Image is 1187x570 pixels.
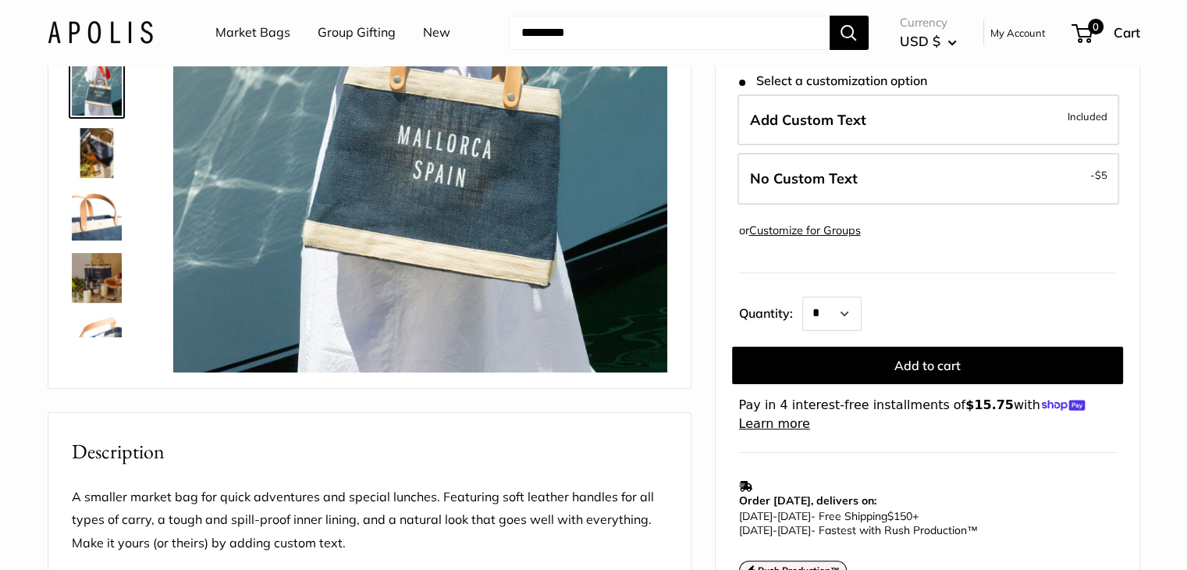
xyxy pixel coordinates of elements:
span: [DATE] [739,509,773,523]
span: 0 [1087,19,1103,34]
input: Search... [509,16,830,50]
span: USD $ [900,33,940,49]
span: $5 [1095,169,1107,181]
a: Petite Market Bag in Navy [69,125,125,181]
div: or [739,220,861,241]
a: New [423,21,450,45]
img: Petite Market Bag in Navy [72,253,122,303]
img: Petite Market Bag in Navy [72,128,122,178]
button: USD $ [900,29,957,54]
p: - Free Shipping + [739,509,1108,537]
button: Add to cart [732,347,1123,384]
h2: Description [72,436,667,467]
a: description_Inner pocket good for daily drivers. [69,312,125,369]
strong: Order [DATE], delivers on: [739,493,876,508]
span: Cart [1114,24,1140,41]
a: Group Gifting [318,21,396,45]
a: Customize for Groups [749,223,861,237]
span: - [1090,166,1107,184]
a: description_Super soft and durable leather handles. [69,187,125,244]
a: Market Bags [215,21,290,45]
button: Search [830,16,869,50]
label: Quantity: [739,292,802,331]
label: Add Custom Text [737,94,1119,146]
p: A smaller market bag for quick adventures and special lunches. Featuring soft leather handles for... [72,486,667,556]
img: description_Super soft and durable leather handles. [72,191,122,240]
img: Petite Market Bag in Navy [72,66,122,116]
span: [DATE] [777,523,811,537]
label: Leave Blank [737,153,1119,205]
span: [DATE] [777,509,811,523]
span: No Custom Text [750,169,858,187]
a: Petite Market Bag in Navy [69,62,125,119]
a: 0 Cart [1073,20,1140,45]
span: Currency [900,12,957,34]
a: Petite Market Bag in Navy [69,250,125,306]
span: Included [1068,107,1107,126]
span: Add Custom Text [750,111,866,129]
a: My Account [990,23,1046,42]
span: $150 [887,509,912,523]
span: Select a customization option [739,73,927,88]
span: - [773,523,777,537]
span: - [773,509,777,523]
span: [DATE] [739,523,773,537]
img: Apolis [48,21,153,44]
span: - Fastest with Rush Production™ [739,523,978,537]
img: description_Inner pocket good for daily drivers. [72,315,122,365]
